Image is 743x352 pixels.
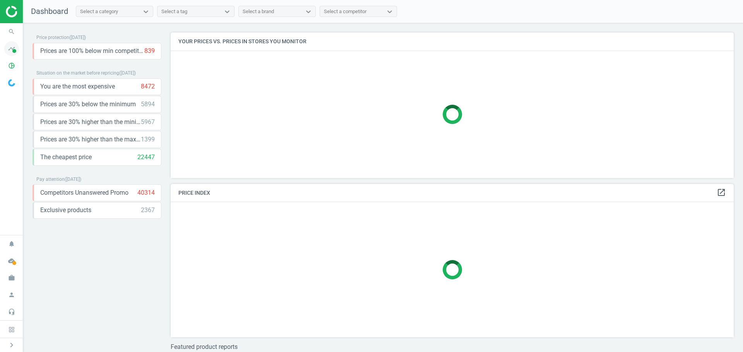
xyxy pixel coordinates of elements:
h4: Price Index [171,184,734,202]
span: Prices are 30% below the minimum [40,100,136,109]
i: notifications [4,236,19,251]
span: Prices are 30% higher than the maximal [40,135,141,144]
div: 40314 [137,189,155,197]
span: The cheapest price [40,153,92,162]
i: headset_mic [4,304,19,319]
i: search [4,24,19,39]
i: cloud_done [4,253,19,268]
span: Competitors Unanswered Promo [40,189,128,197]
span: Exclusive products [40,206,91,214]
span: Dashboard [31,7,68,16]
h4: Your prices vs. prices in stores you monitor [171,32,734,51]
i: chevron_right [7,340,16,350]
div: 5967 [141,118,155,126]
div: Select a category [80,8,118,15]
i: timeline [4,41,19,56]
i: open_in_new [717,188,726,197]
span: Price protection [36,35,69,40]
span: Prices are 30% higher than the minimum [40,118,141,126]
span: ( [DATE] ) [69,35,86,40]
a: open_in_new [717,188,726,198]
span: ( [DATE] ) [119,70,136,76]
div: 2367 [141,206,155,214]
button: chevron_right [2,340,21,350]
span: Situation on the market before repricing [36,70,119,76]
span: You are the most expensive [40,82,115,91]
span: Prices are 100% below min competitor [40,47,144,55]
div: 839 [144,47,155,55]
div: 1399 [141,135,155,144]
h3: Featured product reports [171,343,734,350]
div: Select a brand [243,8,274,15]
i: person [4,287,19,302]
div: Select a competitor [324,8,366,15]
div: 5894 [141,100,155,109]
div: 8472 [141,82,155,91]
img: wGWNvw8QSZomAAAAABJRU5ErkJggg== [8,79,15,87]
i: work [4,270,19,285]
span: ( [DATE] ) [65,177,81,182]
div: Select a tag [161,8,187,15]
img: ajHJNr6hYgQAAAAASUVORK5CYII= [6,6,61,17]
span: Pay attention [36,177,65,182]
i: pie_chart_outlined [4,58,19,73]
div: 22447 [137,153,155,162]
